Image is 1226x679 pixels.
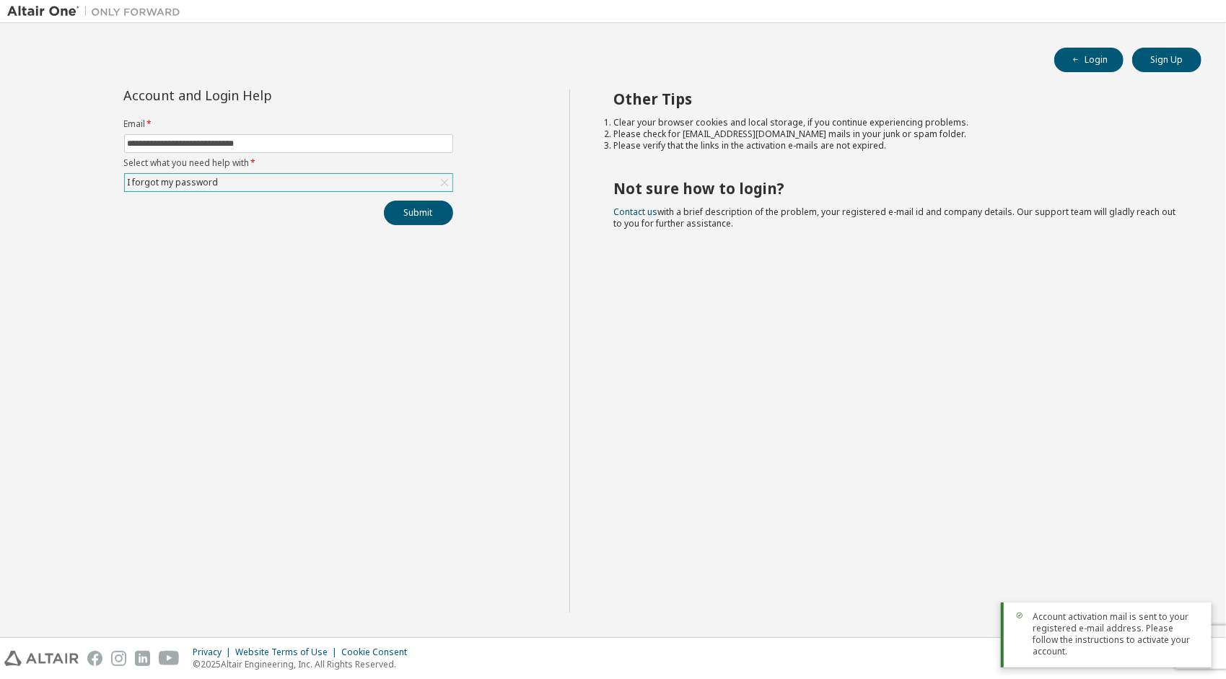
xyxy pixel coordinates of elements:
[4,651,79,666] img: altair_logo.svg
[384,201,453,225] button: Submit
[124,118,453,130] label: Email
[613,89,1175,108] h2: Other Tips
[126,175,221,190] div: I forgot my password
[235,647,341,658] div: Website Terms of Use
[111,651,126,666] img: instagram.svg
[135,651,150,666] img: linkedin.svg
[613,206,1175,229] span: with a brief description of the problem, your registered e-mail id and company details. Our suppo...
[613,206,657,218] a: Contact us
[193,658,416,670] p: © 2025 Altair Engineering, Inc. All Rights Reserved.
[613,140,1175,152] li: Please verify that the links in the activation e-mails are not expired.
[613,128,1175,140] li: Please check for [EMAIL_ADDRESS][DOMAIN_NAME] mails in your junk or spam folder.
[341,647,416,658] div: Cookie Consent
[87,651,102,666] img: facebook.svg
[125,174,452,191] div: I forgot my password
[193,647,235,658] div: Privacy
[1132,48,1201,72] button: Sign Up
[1054,48,1124,72] button: Login
[124,89,387,101] div: Account and Login Help
[7,4,188,19] img: Altair One
[613,179,1175,198] h2: Not sure how to login?
[124,157,453,169] label: Select what you need help with
[159,651,180,666] img: youtube.svg
[613,117,1175,128] li: Clear your browser cookies and local storage, if you continue experiencing problems.
[1033,611,1200,657] span: Account activation mail is sent to your registered e-mail address. Please follow the instructions...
